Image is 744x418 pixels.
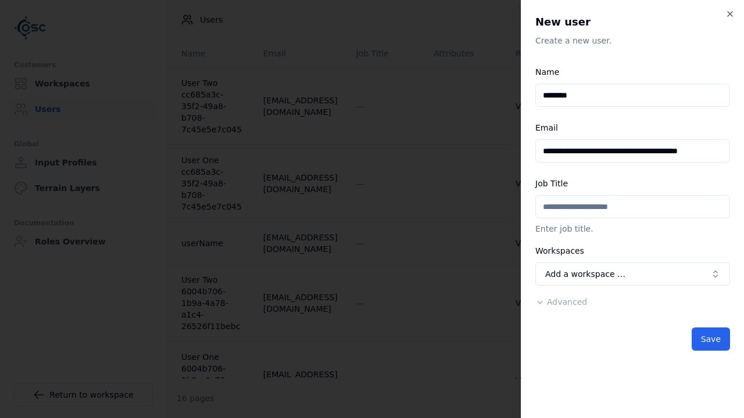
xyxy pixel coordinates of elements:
[535,35,730,46] p: Create a new user.
[535,246,584,255] label: Workspaces
[545,268,625,280] span: Add a workspace …
[547,297,587,307] span: Advanced
[535,296,587,308] button: Advanced
[535,223,730,235] p: Enter job title.
[535,179,568,188] label: Job Title
[535,14,730,30] h2: New user
[535,67,559,77] label: Name
[692,327,730,351] button: Save
[535,123,558,132] label: Email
